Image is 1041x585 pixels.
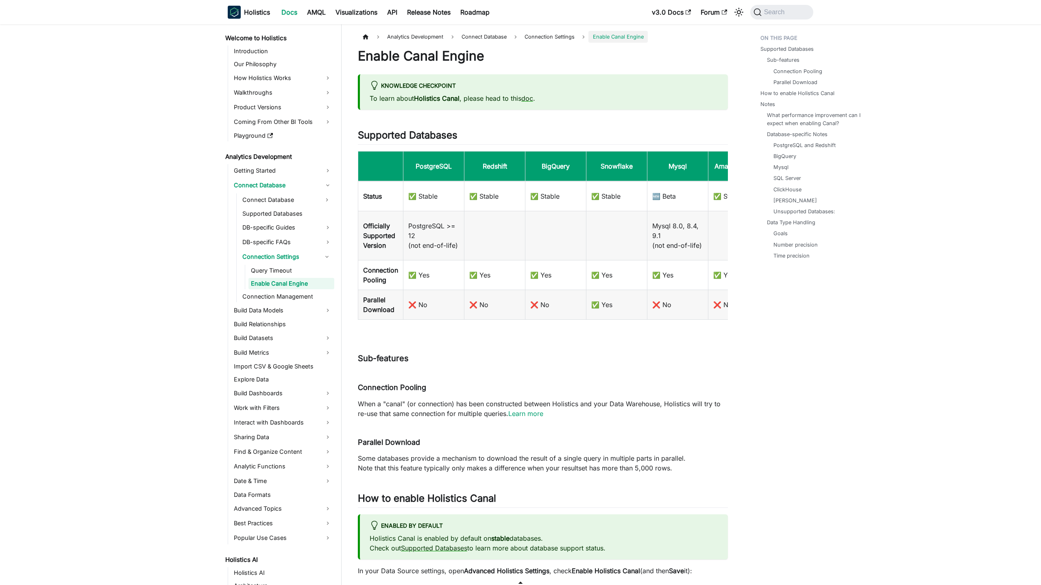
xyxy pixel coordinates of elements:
a: What performance improvement can I expect when enabling Canal? [767,111,862,127]
a: Best Practices [231,517,334,530]
a: Interact with Dashboards [231,416,334,429]
p: To learn about , please head to this . [370,93,718,103]
b: Parallel Download [363,296,394,314]
a: [PERSON_NAME] [773,197,817,204]
a: Goals [773,230,788,237]
div: Enabled by default [370,521,718,531]
a: Enable Canal Engine [248,278,334,289]
a: Build Datasets [231,331,334,344]
h1: Enable Canal Engine [358,48,728,64]
a: Getting Started [231,164,334,177]
a: Docs [277,6,302,19]
b: Connection Pooling [363,266,398,284]
a: Connection Settings [240,250,320,263]
a: Build Dashboards [231,387,334,400]
a: AMQL [302,6,331,19]
a: Coming From Other BI Tools [231,115,334,128]
a: Introduction [231,45,334,57]
a: Sub-features [767,56,799,64]
strong: Save [669,567,684,575]
nav: Docs sidebar [220,24,342,585]
p: In your Data Source settings, open , check (and then it): [358,566,728,576]
a: How to enable Holistics Canal [760,89,834,97]
a: Visualizations [331,6,382,19]
a: Supported Databases [401,544,467,552]
a: Mysql [773,163,788,171]
td: ️🆕 Beta [647,181,708,211]
td: ✅ Yes [586,260,647,290]
a: Database-specific Notes [767,130,828,138]
a: Connect Database [240,193,320,206]
h2: Supported Databases [358,129,728,145]
a: Supported Databases [760,45,814,53]
a: Date & Time [231,474,334,487]
td: ✅ Yes [403,260,464,290]
a: Holistics AI [223,554,334,565]
td: ❌ No [464,290,525,320]
a: Advanced Topics [231,502,334,515]
a: Unsupported Databases: [773,208,835,215]
span: Connect Database [457,31,511,43]
a: doc [521,94,533,102]
p: When a "canal" (or connection) has been constructed between Holistics and your Data Warehouse, Ho... [358,399,728,418]
a: Find & Organize Content [231,445,334,458]
th: BigQuery [525,152,586,182]
td: ✅ Yes [708,260,769,290]
td: ✅ Yes [464,260,525,290]
td: ✅ Stable [403,181,464,211]
a: Our Philosophy [231,58,334,70]
a: Parallel Download [773,78,817,86]
button: Switch between dark and light mode (currently system mode) [732,6,745,19]
h3: Sub-features [358,353,728,364]
a: Popular Use Cases [231,531,334,544]
a: Connection Pooling [773,67,822,75]
a: Notes [760,100,775,108]
a: HolisticsHolisticsHolistics [228,6,270,19]
a: DB-specific FAQs [240,236,334,249]
a: Data Type Handling [767,219,815,226]
nav: Breadcrumbs [358,31,728,43]
a: Home page [358,31,373,43]
a: Analytic Functions [231,460,334,473]
div: Knowledge Checkpoint [370,81,718,91]
td: ✅ Yes [586,290,647,320]
td: ✅ Stable [525,181,586,211]
strong: stable [491,534,510,542]
td: ✅ Stable [708,181,769,211]
button: Collapse sidebar category 'Connection Settings' [320,250,334,263]
a: Time precision [773,252,810,260]
td: ✅ Stable [464,181,525,211]
button: Search (Command+K) [750,5,813,19]
a: BigQuery [773,152,796,160]
th: Mysql [647,152,708,182]
a: Holistics AI [231,567,334,578]
td: ✅ Stable [586,181,647,211]
strong: Enable Holistics Canal [572,567,640,575]
a: Playground [231,130,334,141]
th: Amazon Athena [708,152,769,182]
a: Release Notes [402,6,455,19]
td: ❌ No [708,290,769,320]
b: Holistics [244,7,270,17]
h2: How to enable Holistics Canal [358,492,728,508]
span: Search [762,9,790,16]
a: Connection Settings [520,31,579,43]
a: SQL Server [773,174,801,182]
td: ❌ No [525,290,586,320]
a: Product Versions [231,101,334,114]
a: DB-specific Guides [240,221,334,234]
span: Analytics Development [383,31,447,43]
a: Query Timeout [248,265,334,276]
th: Snowflake [586,152,647,182]
span: Enable Canal Engine [588,31,647,43]
p: Some databases provide a mechanism to download the result of a single query in multiple parts in ... [358,453,728,473]
td: ✅ Yes [525,260,586,290]
a: Build Metrics [231,346,334,359]
b: Officially Supported Version [363,222,395,249]
td: Mysql 8.0, 8.4, 9.1 (not end-of-life) [647,211,708,260]
strong: Advanced Holistics Settings [464,567,549,575]
a: Forum [696,6,732,19]
a: Welcome to Holistics [223,32,334,44]
a: PostgreSQL and Redshift [773,141,836,149]
a: Supported Databases [240,208,334,219]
